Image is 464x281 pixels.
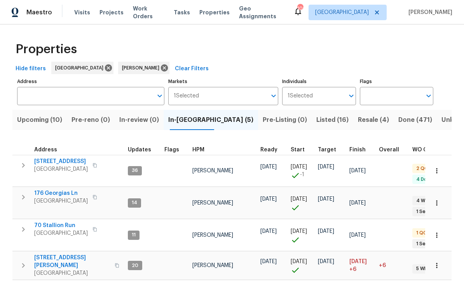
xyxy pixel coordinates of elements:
[376,252,409,280] td: 6 day(s) past target finish date
[17,114,62,125] span: Upcoming (10)
[413,230,430,236] span: 1 QC
[154,90,165,101] button: Open
[346,252,376,280] td: Scheduled to finish 6 day(s) late
[349,147,373,153] div: Projected renovation finish date
[192,200,233,206] span: [PERSON_NAME]
[133,5,164,20] span: Work Orders
[291,147,305,153] span: Start
[318,147,343,153] div: Target renovation project end date
[318,229,334,234] span: [DATE]
[413,208,434,215] span: 1 Sent
[349,232,366,238] span: [DATE]
[118,62,169,74] div: [PERSON_NAME]
[288,155,315,187] td: Project started 1 days early
[174,93,199,99] span: 1 Selected
[260,147,277,153] span: Ready
[16,64,46,74] span: Hide filters
[192,232,233,238] span: [PERSON_NAME]
[168,79,279,84] label: Markets
[297,5,303,12] div: 106
[174,10,190,15] span: Tasks
[405,9,452,16] span: [PERSON_NAME]
[119,114,159,125] span: In-review (0)
[291,229,307,234] span: [DATE]
[413,176,436,183] span: 4 Done
[318,147,336,153] span: Target
[239,5,284,20] span: Geo Assignments
[379,263,386,268] span: +6
[346,90,357,101] button: Open
[315,9,369,16] span: [GEOGRAPHIC_DATA]
[129,232,139,238] span: 11
[412,147,455,153] span: WO Completion
[175,64,209,74] span: Clear Filters
[16,45,77,53] span: Properties
[413,165,431,172] span: 2 QC
[129,199,140,206] span: 14
[318,164,334,170] span: [DATE]
[55,64,106,72] span: [GEOGRAPHIC_DATA]
[291,147,312,153] div: Actual renovation start date
[288,219,315,251] td: Project started on time
[288,93,313,99] span: 1 Selected
[291,196,307,202] span: [DATE]
[34,229,88,237] span: [GEOGRAPHIC_DATA]
[192,147,204,153] span: HPM
[379,147,399,153] span: Overall
[72,114,110,125] span: Pre-reno (0)
[34,269,110,277] span: [GEOGRAPHIC_DATA]
[192,263,233,268] span: [PERSON_NAME]
[260,229,277,234] span: [DATE]
[300,171,304,179] span: -1
[318,196,334,202] span: [DATE]
[260,164,277,170] span: [DATE]
[349,259,367,264] span: [DATE]
[99,9,124,16] span: Projects
[128,147,151,153] span: Updates
[349,147,366,153] span: Finish
[26,9,52,16] span: Maestro
[318,259,334,264] span: [DATE]
[34,165,88,173] span: [GEOGRAPHIC_DATA]
[423,90,434,101] button: Open
[172,62,212,76] button: Clear Filters
[122,64,162,72] span: [PERSON_NAME]
[51,62,113,74] div: [GEOGRAPHIC_DATA]
[413,265,431,272] span: 5 WIP
[360,79,433,84] label: Flags
[34,197,88,205] span: [GEOGRAPHIC_DATA]
[358,114,389,125] span: Resale (4)
[168,114,253,125] span: In-[GEOGRAPHIC_DATA] (5)
[129,262,141,269] span: 20
[192,168,233,173] span: [PERSON_NAME]
[34,158,88,165] span: [STREET_ADDRESS]
[349,265,356,273] span: +6
[17,79,164,84] label: Address
[316,114,349,125] span: Listed (16)
[199,9,230,16] span: Properties
[164,147,179,153] span: Flags
[12,62,49,76] button: Hide filters
[260,259,277,264] span: [DATE]
[288,252,315,280] td: Project started on time
[34,189,88,197] span: 176 Georgias Ln
[349,168,366,173] span: [DATE]
[263,114,307,125] span: Pre-Listing (0)
[34,254,110,269] span: [STREET_ADDRESS][PERSON_NAME]
[268,90,279,101] button: Open
[74,9,90,16] span: Visits
[34,222,88,229] span: 70 Stallion Run
[129,167,141,174] span: 36
[398,114,432,125] span: Done (471)
[34,147,57,153] span: Address
[288,187,315,219] td: Project started on time
[379,147,406,153] div: Days past target finish date
[291,164,307,170] span: [DATE]
[349,200,366,206] span: [DATE]
[260,196,277,202] span: [DATE]
[260,147,284,153] div: Earliest renovation start date (first business day after COE or Checkout)
[413,198,432,204] span: 4 WIP
[282,79,356,84] label: Individuals
[291,259,307,264] span: [DATE]
[413,241,434,247] span: 1 Sent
